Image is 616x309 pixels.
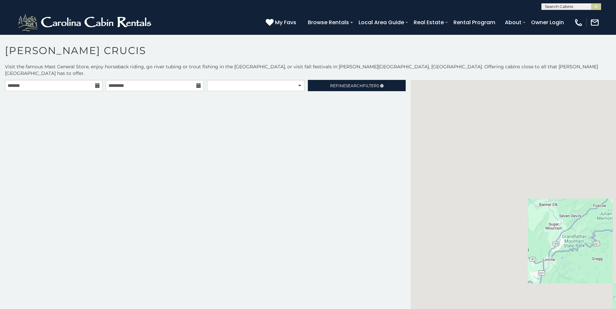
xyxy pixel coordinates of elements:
img: White-1-2.png [17,13,154,32]
a: Owner Login [528,17,567,28]
a: Local Area Guide [355,17,407,28]
img: mail-regular-white.png [590,18,599,27]
span: My Favs [275,18,296,27]
a: Browse Rentals [305,17,352,28]
img: phone-regular-white.png [574,18,583,27]
span: Search [346,83,363,88]
a: Rental Program [450,17,499,28]
a: My Favs [266,18,298,27]
span: Refine Filters [330,83,379,88]
a: About [502,17,525,28]
a: RefineSearchFilters [308,80,405,91]
a: Real Estate [410,17,447,28]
